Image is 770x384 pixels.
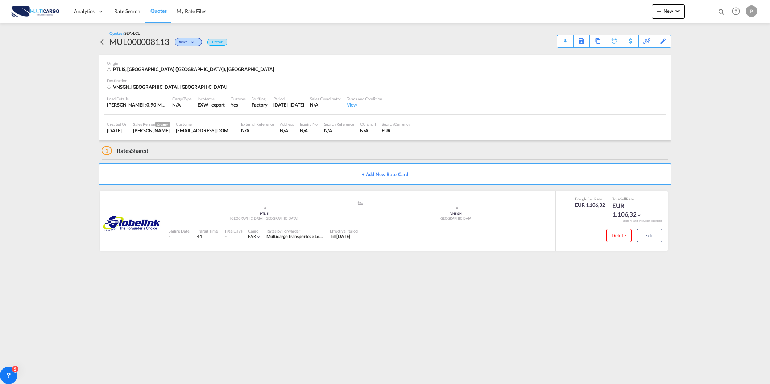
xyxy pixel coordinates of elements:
[107,127,127,134] div: 13 Aug 2025
[273,96,305,101] div: Period
[360,127,376,134] div: N/A
[330,234,350,239] span: Till [DATE]
[225,228,243,234] div: Free Days
[179,40,189,47] span: Active
[620,197,626,201] span: Sell
[360,212,552,216] div: VNSGN
[107,78,663,83] div: Destination
[730,5,742,17] span: Help
[113,66,274,72] span: PTLIS, [GEOGRAPHIC_DATA] ([GEOGRAPHIC_DATA]), [GEOGRAPHIC_DATA]
[169,234,190,240] div: -
[99,163,671,185] button: + Add New Rate Card
[616,219,668,223] div: Remark and Inclusion included
[114,8,140,14] span: Rate Search
[176,127,235,134] div: mylt@interlink.com.vn mylt@interlink.com.vn
[107,84,229,90] div: VNSGN, Ho Chi Minh City, Asia
[208,101,225,108] div: - export
[273,101,305,108] div: 6 Sep 2025
[575,201,605,209] div: EUR 1.106,32
[169,36,204,47] div: Change Status Here
[575,196,605,201] div: Freight Rate
[360,121,376,127] div: CC Email
[248,228,261,234] div: Cargo
[225,234,227,240] div: -
[107,96,166,101] div: Load Details
[241,127,274,134] div: N/A
[266,234,331,239] span: Multicargo Transportes e Logistica
[561,35,570,42] div: Quote PDF is not available at this time
[124,31,140,36] span: SEA-LCL
[231,96,246,101] div: Customs
[172,96,192,101] div: Cargo Type
[109,36,169,47] div: MUL000008113
[324,127,354,134] div: N/A
[169,212,360,216] div: PTLIS
[746,5,757,17] div: P
[382,127,410,134] div: EUR
[717,8,725,19] div: icon-magnify
[252,101,267,108] div: Factory Stuffing
[107,60,663,66] div: Origin
[382,121,410,127] div: Search Currency
[99,36,109,47] div: icon-arrow-left
[176,121,235,127] div: Customer
[11,3,60,20] img: 82db67801a5411eeacfdbd8acfa81e61.png
[300,121,318,127] div: Inquiry No.
[175,38,202,46] div: Change Status Here
[177,8,206,14] span: My Rate Files
[74,8,95,15] span: Analytics
[133,127,170,134] div: Patricia Barroso
[256,234,261,239] md-icon: icon-chevron-down
[574,35,589,47] div: Save As Template
[588,197,594,201] span: Sell
[198,96,225,101] div: Incoterms
[717,8,725,16] md-icon: icon-magnify
[730,5,746,18] div: Help
[310,96,341,101] div: Sales Coordinator
[360,216,552,221] div: [GEOGRAPHIC_DATA]
[347,96,382,101] div: Terms and Condition
[324,121,354,127] div: Search Reference
[231,101,246,108] div: Yes
[300,127,318,134] div: N/A
[150,8,166,14] span: Quotes
[117,147,131,154] span: Rates
[330,228,357,234] div: Effective Period
[109,30,140,36] div: Quotes /SEA-LCL
[252,96,267,101] div: Stuffing
[102,146,112,155] span: 1
[612,201,649,219] div: EUR 1.106,32
[606,229,632,242] button: Delete
[241,121,274,127] div: External Reference
[280,127,294,134] div: N/A
[107,121,127,127] div: Created On
[612,196,649,201] div: Total Rate
[266,234,323,240] div: Multicargo Transportes e Logistica
[655,8,682,14] span: New
[198,101,208,108] div: EXW
[169,228,190,234] div: Sailing Date
[310,101,341,108] div: N/A
[561,36,570,42] md-icon: icon-download
[266,228,323,234] div: Rates by Forwarder
[207,39,227,46] div: Default
[172,101,192,108] div: N/A
[189,41,198,45] md-icon: icon-chevron-down
[655,7,663,15] md-icon: icon-plus 400-fg
[637,229,662,242] button: Edit
[673,7,682,15] md-icon: icon-chevron-down
[107,66,276,72] div: PTLIS, Lisbon (Lisboa), Europe
[102,147,148,155] div: Shared
[99,38,107,46] md-icon: icon-arrow-left
[347,101,382,108] div: View
[330,234,350,240] div: Till 06 Sep 2025
[197,228,218,234] div: Transit Time
[103,215,161,233] img: GLOBELINK
[356,201,365,205] md-icon: assets/icons/custom/ship-fill.svg
[155,122,170,127] span: Creator
[197,234,218,240] div: 44
[637,213,642,218] md-icon: icon-chevron-down
[248,234,256,239] span: FAK
[280,121,294,127] div: Address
